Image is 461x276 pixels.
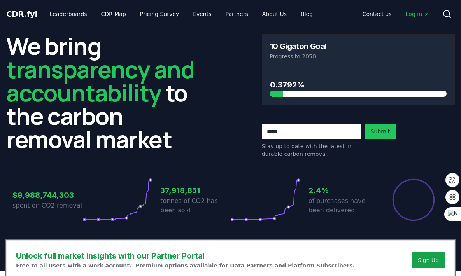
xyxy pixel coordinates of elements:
button: Sign Up [412,252,445,268]
a: Sign Up [418,256,439,264]
p: of purchases have been delivered [309,196,379,215]
a: Pricing Survey [134,7,185,21]
p: Progress to 2050 [270,52,447,60]
nav: Main [44,7,319,21]
a: About Us [256,7,293,21]
p: tonnes of CO2 has been sold [160,196,230,215]
p: spent on CO2 removal [12,201,82,210]
h3: 37,918,851 [160,185,230,196]
h3: 10 Gigaton Goal [270,42,327,50]
p: Free to all users with a work account. Premium options available for Data Partners and Platform S... [16,262,355,269]
h3: Unlock full market insights with our Partner Portal [16,250,355,262]
h3: 0.3792% [270,79,447,91]
span: . [24,9,27,19]
div: Percentage of sales delivered [392,178,435,222]
a: Leaderboards [44,7,93,21]
h2: We bring to the carbon removal market [6,34,200,151]
a: Log in [400,7,436,21]
span: Log in [406,10,430,18]
button: Submit [365,124,396,139]
span: CDR fyi [6,9,37,19]
span: transparency and accountability [6,53,194,108]
a: CDR.fyi [6,9,37,19]
a: Events [187,7,217,21]
p: Stay up to date with the latest in durable carbon removal. [262,142,361,158]
h3: $9,988,744,303 [12,189,82,201]
a: Contact us [356,7,398,21]
a: CDR Map [95,7,132,21]
nav: Main [356,7,436,21]
a: Blog [294,7,319,21]
a: Partners [219,7,254,21]
h3: 2.4% [309,185,379,196]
